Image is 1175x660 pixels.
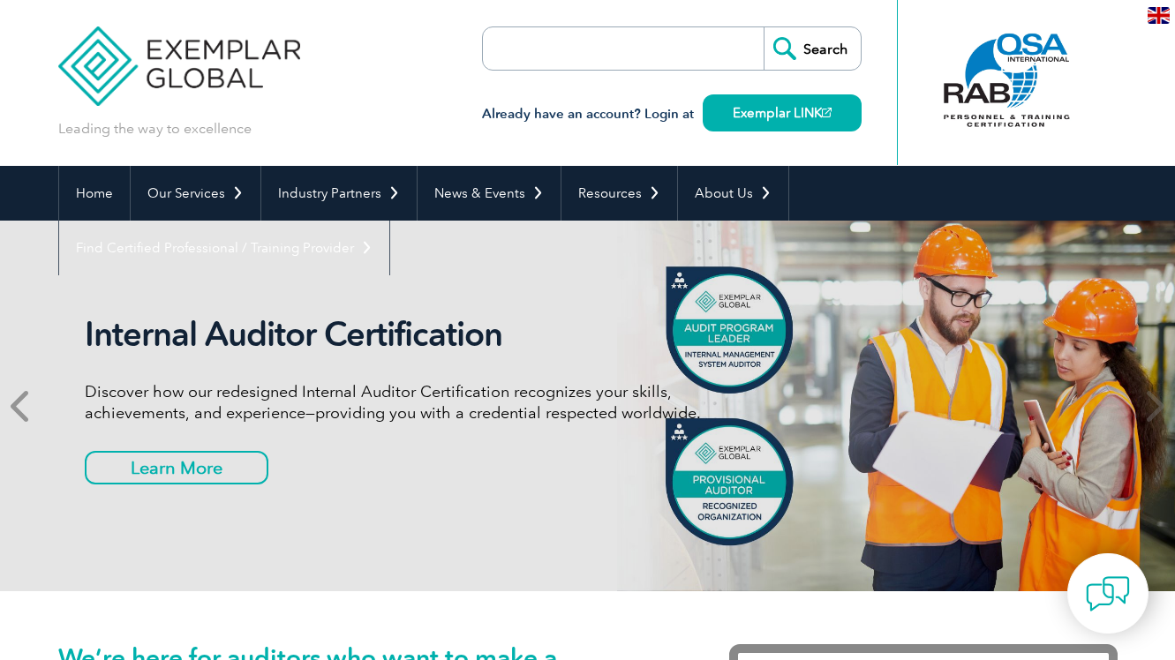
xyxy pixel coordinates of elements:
a: Find Certified Professional / Training Provider [59,221,389,275]
a: Our Services [131,166,260,221]
a: Learn More [85,451,268,484]
a: About Us [678,166,788,221]
h3: Already have an account? Login at [482,103,862,125]
img: open_square.png [822,108,832,117]
a: Home [59,166,130,221]
p: Leading the way to excellence [58,119,252,139]
h2: Internal Auditor Certification [85,314,747,355]
a: Industry Partners [261,166,417,221]
img: en [1148,7,1170,24]
p: Discover how our redesigned Internal Auditor Certification recognizes your skills, achievements, ... [85,381,747,424]
a: Exemplar LINK [703,94,862,131]
input: Search [764,27,861,70]
a: Resources [561,166,677,221]
a: News & Events [418,166,561,221]
img: contact-chat.png [1086,572,1130,616]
